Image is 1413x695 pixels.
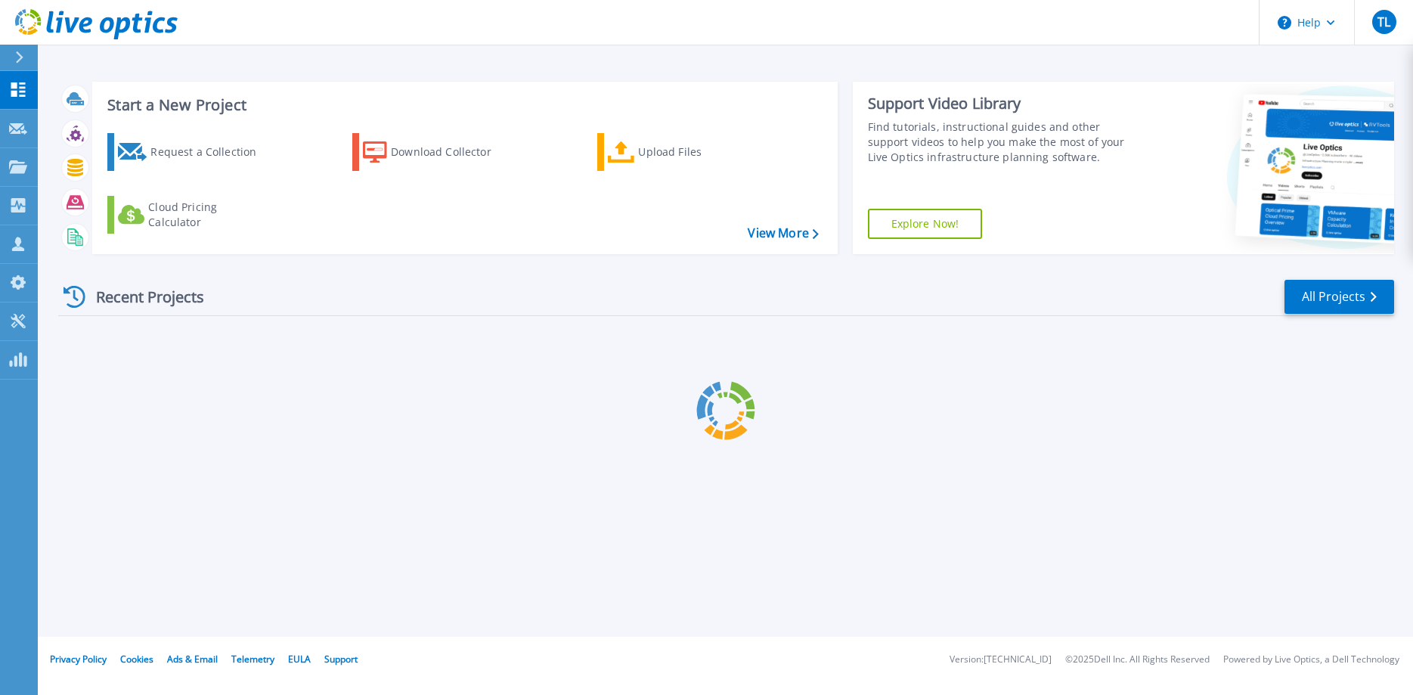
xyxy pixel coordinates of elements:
a: Request a Collection [107,133,276,171]
div: Upload Files [638,137,759,167]
a: Download Collector [352,133,521,171]
a: Ads & Email [167,653,218,666]
a: All Projects [1284,280,1394,314]
div: Download Collector [391,137,512,167]
div: Request a Collection [150,137,271,167]
a: EULA [288,653,311,666]
a: Explore Now! [868,209,983,239]
a: View More [748,226,818,240]
li: Powered by Live Optics, a Dell Technology [1223,655,1399,665]
span: TL [1377,16,1390,28]
a: Cloud Pricing Calculator [107,196,276,234]
div: Support Video Library [868,94,1144,113]
a: Cookies [120,653,153,666]
div: Find tutorials, instructional guides and other support videos to help you make the most of your L... [868,119,1144,165]
div: Cloud Pricing Calculator [148,200,269,230]
div: Recent Projects [58,278,225,315]
li: © 2025 Dell Inc. All Rights Reserved [1065,655,1210,665]
a: Upload Files [597,133,766,171]
a: Privacy Policy [50,653,107,666]
a: Support [324,653,358,666]
h3: Start a New Project [107,97,818,113]
a: Telemetry [231,653,274,666]
li: Version: [TECHNICAL_ID] [950,655,1052,665]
